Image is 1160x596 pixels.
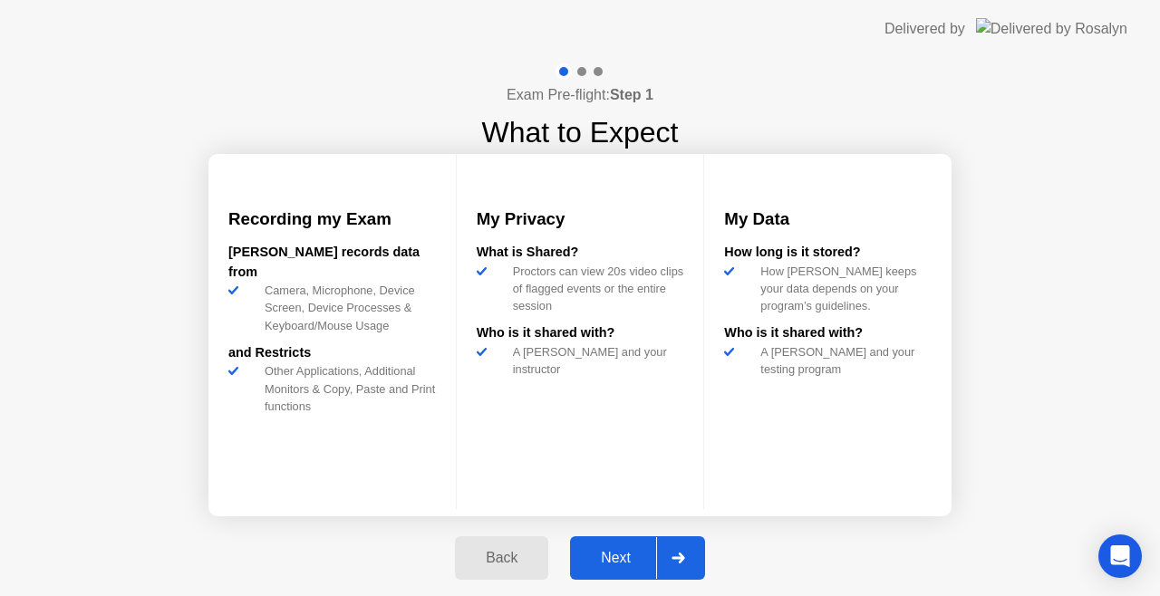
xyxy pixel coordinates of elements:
div: Who is it shared with? [724,323,932,343]
div: Who is it shared with? [477,323,684,343]
div: Camera, Microphone, Device Screen, Device Processes & Keyboard/Mouse Usage [257,282,436,334]
h4: Exam Pre-flight: [507,84,653,106]
div: A [PERSON_NAME] and your instructor [506,343,684,378]
div: Delivered by [884,18,965,40]
h1: What to Expect [482,111,679,154]
div: How long is it stored? [724,243,932,263]
h3: My Privacy [477,207,684,232]
div: [PERSON_NAME] records data from [228,243,436,282]
div: Back [460,550,543,566]
button: Next [570,536,705,580]
b: Step 1 [610,87,653,102]
div: What is Shared? [477,243,684,263]
div: Open Intercom Messenger [1098,534,1142,578]
div: Proctors can view 20s video clips of flagged events or the entire session [506,263,684,315]
h3: My Data [724,207,932,232]
h3: Recording my Exam [228,207,436,232]
img: Delivered by Rosalyn [976,18,1127,39]
div: and Restricts [228,343,436,363]
div: How [PERSON_NAME] keeps your data depends on your program’s guidelines. [753,263,932,315]
div: A [PERSON_NAME] and your testing program [753,343,932,378]
button: Back [455,536,548,580]
div: Next [575,550,656,566]
div: Other Applications, Additional Monitors & Copy, Paste and Print functions [257,362,436,415]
